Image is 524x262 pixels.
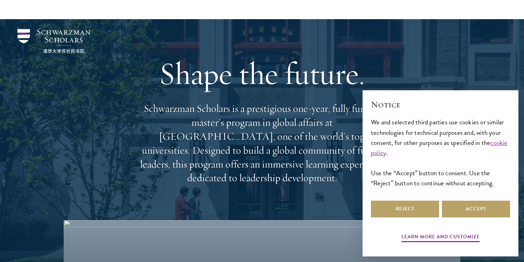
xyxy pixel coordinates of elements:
h2: Notice [371,99,510,110]
button: Reject [371,201,439,217]
img: Schwarzman Scholars [17,29,90,53]
button: Learn more and customize [402,232,480,243]
p: Schwarzman Scholars is a prestigious one-year, fully funded master’s program in global affairs at... [137,102,387,185]
button: Accept [442,201,510,217]
a: cookie policy [371,138,508,158]
h1: Shape the future. [137,54,387,93]
div: We and selected third parties use cookies or similar technologies for technical purposes and, wit... [371,117,510,188]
